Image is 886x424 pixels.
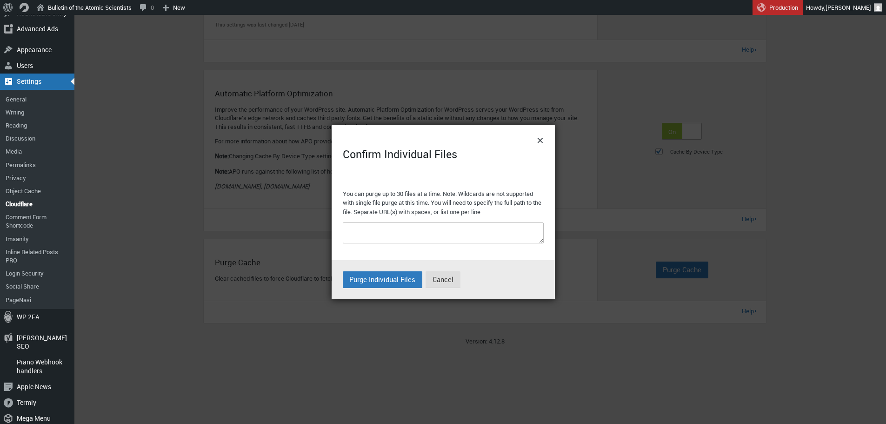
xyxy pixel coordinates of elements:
span: Cancel [433,275,453,284]
button: Purge Individual Files [343,271,423,288]
button: Cancel [426,271,460,288]
span: Confirm Individual Files [343,147,457,162]
span: [PERSON_NAME] [826,3,871,12]
span: Purge Individual Files [349,275,415,284]
span: You can purge up to 30 files at a time. Note: Wildcards are not supported with single file purge ... [343,189,541,216]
